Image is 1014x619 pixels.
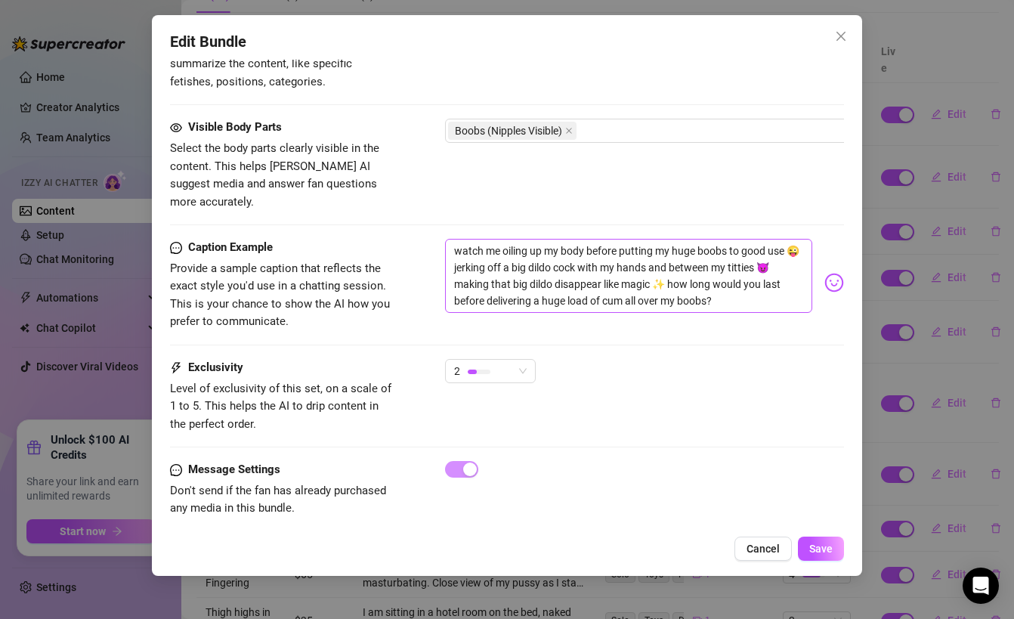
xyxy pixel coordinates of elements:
span: Don't send if the fan has already purchased any media in this bundle. [170,484,386,515]
strong: Exclusivity [188,361,243,374]
span: thunderbolt [170,359,182,377]
span: Provide a sample caption that reflects the exact style you'd use in a chatting session. This is y... [170,262,390,329]
span: Level of exclusivity of this set, on a scale of 1 to 5. This helps the AI to drip content in the ... [170,382,391,431]
span: Edit Bundle [170,30,246,54]
textarea: watch me oiling up my body before putting my huge boobs to good use 😜 jerking off a big dildo coc... [445,239,812,313]
strong: Visible Body Parts [188,120,282,134]
span: close [835,30,847,42]
img: svg%3e [824,273,844,292]
div: Open Intercom Messenger [963,568,999,604]
span: Boobs (Nipples Visible) [448,122,577,140]
span: message [170,461,182,479]
span: close [565,127,573,135]
span: eye [170,122,182,134]
span: message [170,239,182,257]
span: Save [809,543,833,555]
span: Close [829,30,853,42]
button: Cancel [734,537,792,561]
span: 2 [454,360,460,382]
button: Save [798,537,844,561]
strong: Message Settings [188,463,280,476]
span: Boobs (Nipples Visible) [455,122,562,139]
span: Simple keywords that describe and summarize the content, like specific fetishes, positions, categ... [170,39,352,88]
span: Cancel [747,543,780,555]
button: Close [829,24,853,48]
span: Select the body parts clearly visible in the content. This helps [PERSON_NAME] AI suggest media a... [170,141,379,209]
strong: Caption Example [188,240,273,254]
